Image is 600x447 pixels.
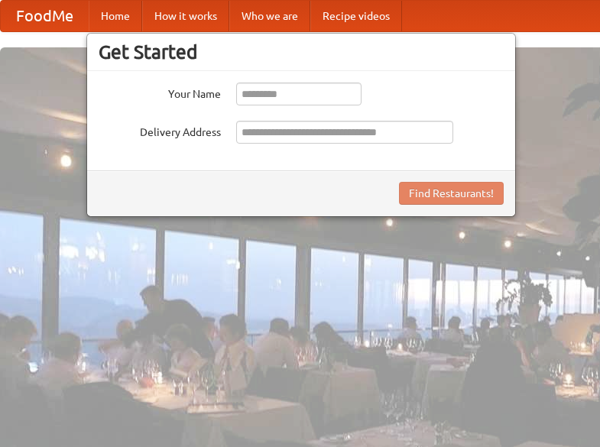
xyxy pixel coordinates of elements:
[99,83,221,102] label: Your Name
[89,1,142,31] a: Home
[142,1,229,31] a: How it works
[310,1,402,31] a: Recipe videos
[399,182,504,205] button: Find Restaurants!
[1,1,89,31] a: FoodMe
[99,40,504,63] h3: Get Started
[229,1,310,31] a: Who we are
[99,121,221,140] label: Delivery Address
